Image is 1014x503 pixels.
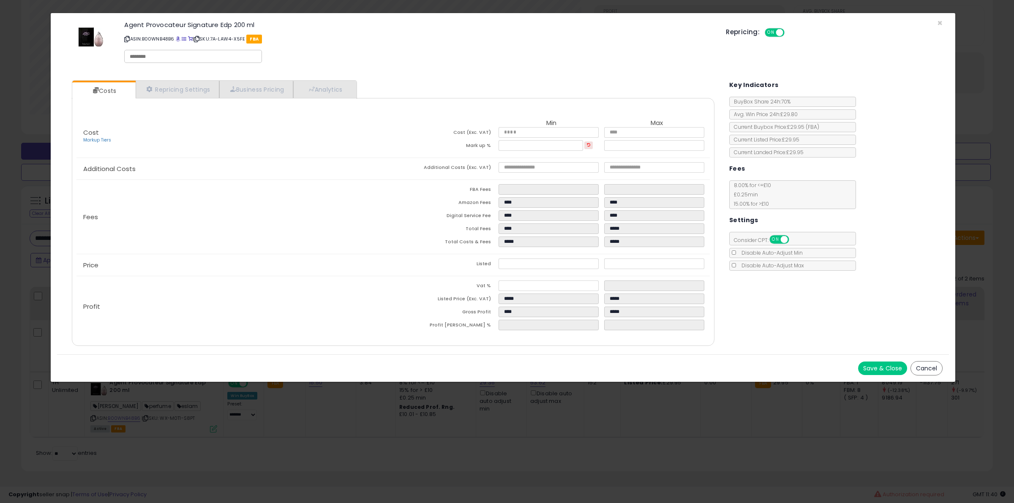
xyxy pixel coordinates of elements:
a: BuyBox page [176,35,180,42]
td: FBA Fees [393,184,499,197]
p: Cost [76,129,393,144]
a: Your listing only [188,35,193,42]
span: ON [766,29,776,36]
th: Max [604,120,710,127]
span: £0.25 min [730,191,758,198]
span: OFF [783,29,797,36]
a: Costs [72,82,135,99]
img: 41O4XuFE8RL._SL60_.jpg [78,22,104,47]
td: Total Costs & Fees [393,237,499,250]
td: Profit [PERSON_NAME] % [393,320,499,333]
span: 15.00 % for > £10 [730,200,769,207]
td: Mark up % [393,140,499,153]
span: Current Listed Price: £29.95 [730,136,799,143]
p: Fees [76,214,393,220]
span: Current Buybox Price: [730,123,819,131]
h5: Fees [729,163,745,174]
span: ON [770,236,781,243]
p: ASIN: B00WNB48B6 | SKU: 7A-LAW4-X5FE [124,32,713,46]
span: £29.95 [787,123,819,131]
td: Additional Costs (Exc. VAT) [393,162,499,175]
td: Cost (Exc. VAT) [393,127,499,140]
button: Save & Close [858,362,907,375]
h5: Settings [729,215,758,226]
h5: Key Indicators [729,80,779,90]
p: Profit [76,303,393,310]
td: Amazon Fees [393,197,499,210]
a: Business Pricing [219,81,293,98]
td: Listed Price (Exc. VAT) [393,294,499,307]
a: Analytics [293,81,356,98]
span: 8.00 % for <= £10 [730,182,771,207]
span: Disable Auto-Adjust Min [737,249,803,256]
td: Total Fees [393,223,499,237]
td: Gross Profit [393,307,499,320]
span: OFF [788,236,801,243]
span: Avg. Win Price 24h: £29.80 [730,111,798,118]
span: × [937,17,943,29]
a: Markup Tiers [83,137,111,143]
span: Disable Auto-Adjust Max [737,262,804,269]
span: Consider CPT: [730,237,800,244]
span: ( FBA ) [806,123,819,131]
td: Digital Service Fee [393,210,499,223]
span: Current Landed Price: £29.95 [730,149,804,156]
td: Vat % [393,280,499,294]
p: Additional Costs [76,166,393,172]
a: Repricing Settings [136,81,219,98]
p: Price [76,262,393,269]
td: Listed [393,258,499,272]
th: Min [499,120,604,127]
h5: Repricing: [726,29,760,35]
button: Cancel [910,361,943,375]
h3: Agent Provocateur Signature Edp 200 ml [124,22,713,28]
span: FBA [246,35,262,44]
span: BuyBox Share 24h: 70% [730,98,790,105]
a: All offer listings [182,35,186,42]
